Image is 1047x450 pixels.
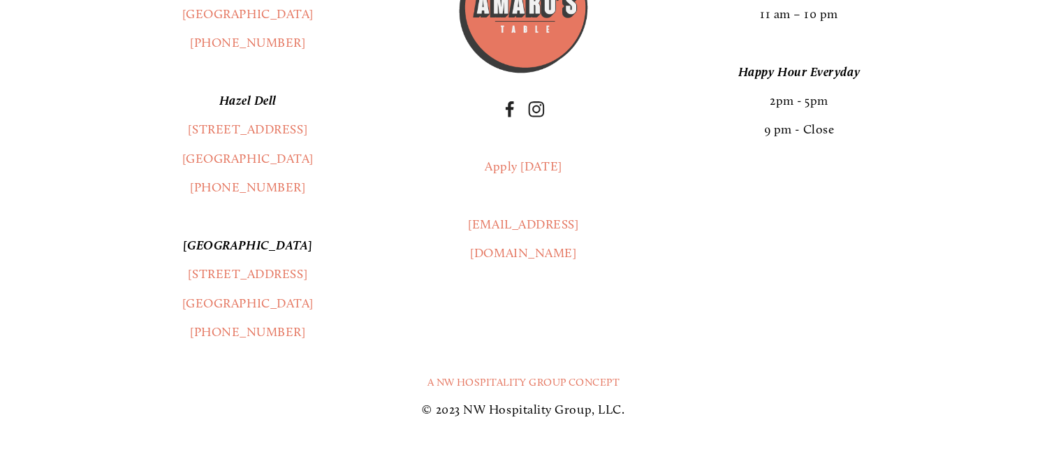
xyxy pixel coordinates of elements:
[183,238,313,253] em: [GEOGRAPHIC_DATA]
[189,122,308,137] a: [STREET_ADDRESS]
[427,376,620,389] a: A NW Hospitality Group Concept
[63,395,984,424] p: © 2023 NW Hospitality Group, LLC.
[182,266,314,310] a: [STREET_ADDRESS][GEOGRAPHIC_DATA]
[182,151,314,166] a: [GEOGRAPHIC_DATA]
[468,217,578,261] a: [EMAIL_ADDRESS][DOMAIN_NAME]
[190,324,306,340] a: [PHONE_NUMBER]
[219,93,277,108] em: Hazel Dell
[614,58,984,145] p: 2pm - 5pm 9 pm - Close
[528,101,545,117] a: Instagram
[190,180,306,195] a: [PHONE_NUMBER]
[501,101,518,117] a: Facebook
[485,159,562,174] a: Apply [DATE]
